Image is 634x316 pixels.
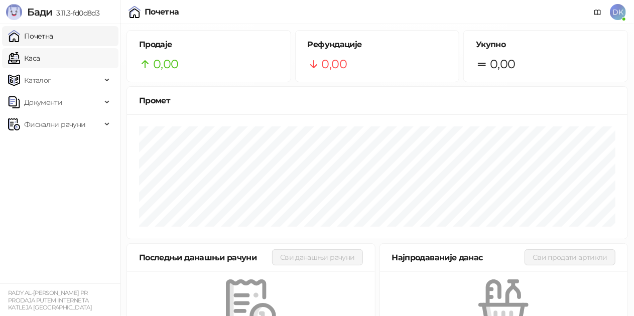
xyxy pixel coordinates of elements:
small: RADY AL-[PERSON_NAME] PR PRODAJA PUTEM INTERNETA KATLEJA [GEOGRAPHIC_DATA] [8,289,92,311]
span: 0,00 [153,55,178,74]
span: Документи [24,92,62,112]
a: Документација [590,4,606,20]
a: Почетна [8,26,53,46]
h5: Продаје [139,39,279,51]
button: Сви данашњи рачуни [272,249,362,265]
img: Logo [6,4,22,20]
button: Сви продати артикли [525,249,615,265]
h5: Рефундације [308,39,447,51]
span: Каталог [24,70,51,90]
div: Последњи данашњи рачуни [139,251,272,264]
span: 0,00 [322,55,347,74]
div: Најпродаваније данас [392,251,525,264]
span: 3.11.3-fd0d8d3 [52,9,99,18]
a: Каса [8,48,40,68]
span: DK [610,4,626,20]
div: Почетна [145,8,179,16]
h5: Укупно [476,39,615,51]
div: Промет [139,94,615,107]
span: Фискални рачуни [24,114,85,134]
span: Бади [27,6,52,18]
span: 0,00 [490,55,515,74]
